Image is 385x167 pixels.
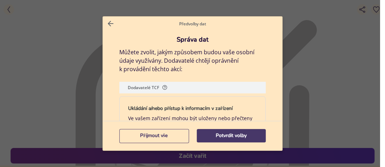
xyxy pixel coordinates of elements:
p: Potvrdit volby [197,132,266,139]
div: Správa dat [102,16,283,150]
p: Ve vašem zařízení mohou být uloženy nebo přečteny soubory cookie, identifikátory zařízení nebo po... [128,115,257,136]
p: Dodavatelé TCF [128,85,159,91]
h1: Správa dat [119,35,266,44]
button: Přijmout vše [119,129,188,142]
p: Přijmout vše [119,132,188,139]
button: Potvrdit volby [197,129,266,142]
p: Předvolby dat [117,21,268,27]
h2: Ukládání a/nebo přístup k informacím v zařízení [128,105,232,112]
p: Můžete zvolit, jakým způsobem budou vaše osobní údaje využívány. Dodavatelé chtějí oprávnění k pr... [119,48,266,73]
button: Zpět [104,19,117,30]
button: Tento dodavatel je zaregistrován do systému Transparency and Consent Framework organizace IAB Eur... [162,85,168,90]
